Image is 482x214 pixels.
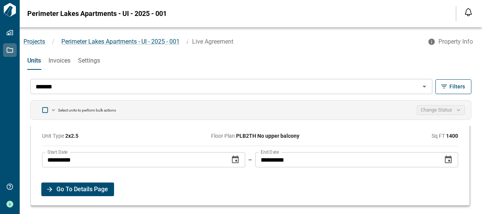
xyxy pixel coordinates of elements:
[23,38,45,45] a: Projects
[462,6,474,18] button: Open notification feed
[42,133,78,139] span: Unit Type
[20,52,482,70] div: base tabs
[449,83,465,90] span: Filters
[438,38,473,46] span: Property Info
[423,35,479,49] button: Property Info
[419,81,430,92] button: Open
[27,10,167,17] span: Perimeter Lakes Apartments - UI - 2025 - 001
[20,37,423,46] nav: breadcrumb
[446,133,458,139] strong: 1400
[211,133,299,139] span: Floor Plan
[27,57,41,65] span: Units
[65,133,78,139] strong: 2x2.5
[192,38,233,45] span: Live Agreement
[236,133,299,139] strong: PLB2TH No upper balcony
[47,149,67,155] label: Start Date
[432,133,458,139] span: Sq FT
[61,38,180,45] span: Perimeter Lakes Apartments - UI - 2025 - 001
[248,156,252,164] p: –
[261,149,279,155] label: End Date
[41,183,114,196] button: Go To Details Page
[58,108,116,113] p: Select units to perform bulk actions
[78,57,100,65] span: Settings
[49,57,70,65] span: Invoices
[435,79,471,94] button: Filters
[56,183,108,196] span: Go To Details Page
